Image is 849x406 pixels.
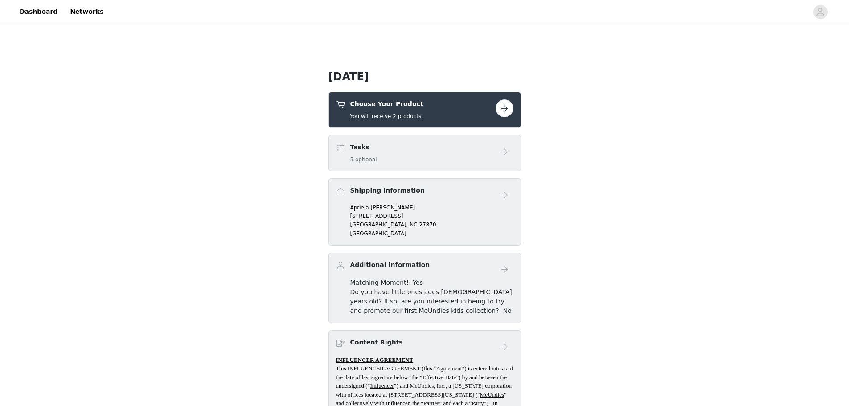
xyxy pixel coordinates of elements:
[350,156,377,164] h5: 5 optional
[336,357,414,363] span: INFLUENCER AGREEMENT
[328,253,521,323] div: Additional Information
[350,143,377,152] h4: Tasks
[350,279,423,286] span: Matching Moment!: Yes
[350,212,513,220] p: [STREET_ADDRESS]
[350,260,430,270] h4: Additional Information
[436,365,462,372] u: Agreement
[350,99,423,109] h4: Choose Your Product
[480,391,504,398] u: MeUndies
[328,135,521,171] div: Tasks
[350,288,512,314] span: Do you have little ones ages [DEMOGRAPHIC_DATA] years old? If so, are you interested in being to ...
[328,69,521,85] h1: [DATE]
[816,5,824,19] div: avatar
[422,374,456,381] u: Effective Date
[350,338,403,347] h4: Content Rights
[328,92,521,128] div: Choose Your Product
[328,178,521,246] div: Shipping Information
[410,221,417,228] span: NC
[65,2,109,22] a: Networks
[350,186,425,195] h4: Shipping Information
[370,382,394,389] u: Influencer
[350,230,513,238] p: [GEOGRAPHIC_DATA]
[350,221,408,228] span: [GEOGRAPHIC_DATA],
[14,2,63,22] a: Dashboard
[419,221,436,228] span: 27870
[350,112,423,120] h5: You will receive 2 products.
[350,204,513,212] p: Apriela [PERSON_NAME]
